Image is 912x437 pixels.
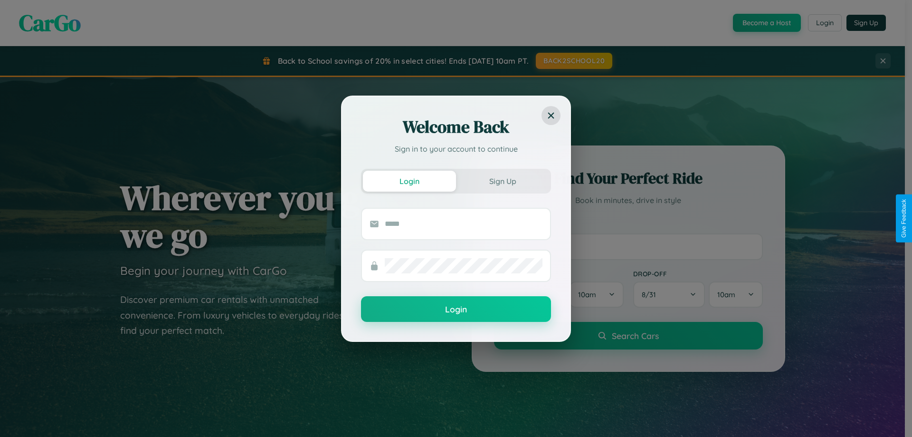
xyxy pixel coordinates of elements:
[361,296,551,322] button: Login
[361,116,551,138] h2: Welcome Back
[361,143,551,155] p: Sign in to your account to continue
[901,199,907,238] div: Give Feedback
[456,171,549,192] button: Sign Up
[363,171,456,192] button: Login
